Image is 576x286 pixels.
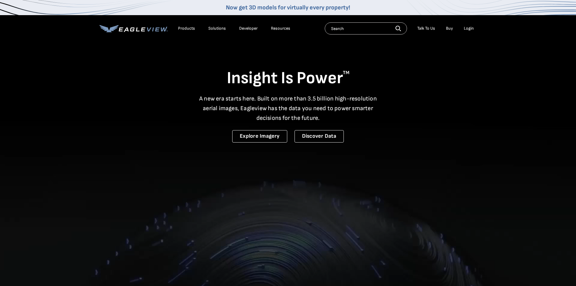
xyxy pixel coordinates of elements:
[325,22,407,35] input: Search
[295,130,344,143] a: Discover Data
[446,26,453,31] a: Buy
[196,94,381,123] p: A new era starts here. Built on more than 3.5 billion high-resolution aerial images, Eagleview ha...
[239,26,258,31] a: Developer
[343,70,350,76] sup: TM
[178,26,195,31] div: Products
[208,26,226,31] div: Solutions
[417,26,435,31] div: Talk To Us
[99,68,477,89] h1: Insight Is Power
[271,26,290,31] div: Resources
[464,26,474,31] div: Login
[226,4,350,11] a: Now get 3D models for virtually every property!
[232,130,287,143] a: Explore Imagery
